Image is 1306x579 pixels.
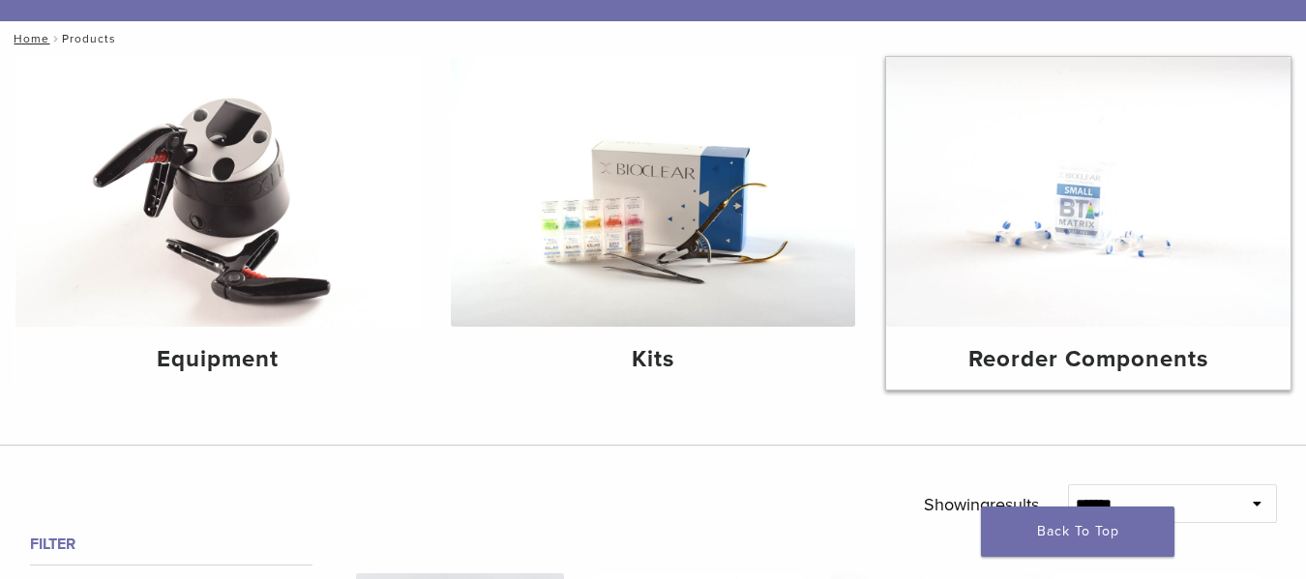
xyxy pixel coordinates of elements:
[466,342,840,377] h4: Kits
[886,57,1291,327] img: Reorder Components
[8,32,49,45] a: Home
[15,57,420,390] a: Equipment
[902,342,1275,377] h4: Reorder Components
[49,34,62,43] span: /
[15,57,420,327] img: Equipment
[31,342,404,377] h4: Equipment
[451,57,855,390] a: Kits
[30,533,312,556] h4: Filter
[886,57,1291,390] a: Reorder Components
[981,507,1174,557] a: Back To Top
[924,484,1039,525] p: Showing results
[451,57,855,327] img: Kits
